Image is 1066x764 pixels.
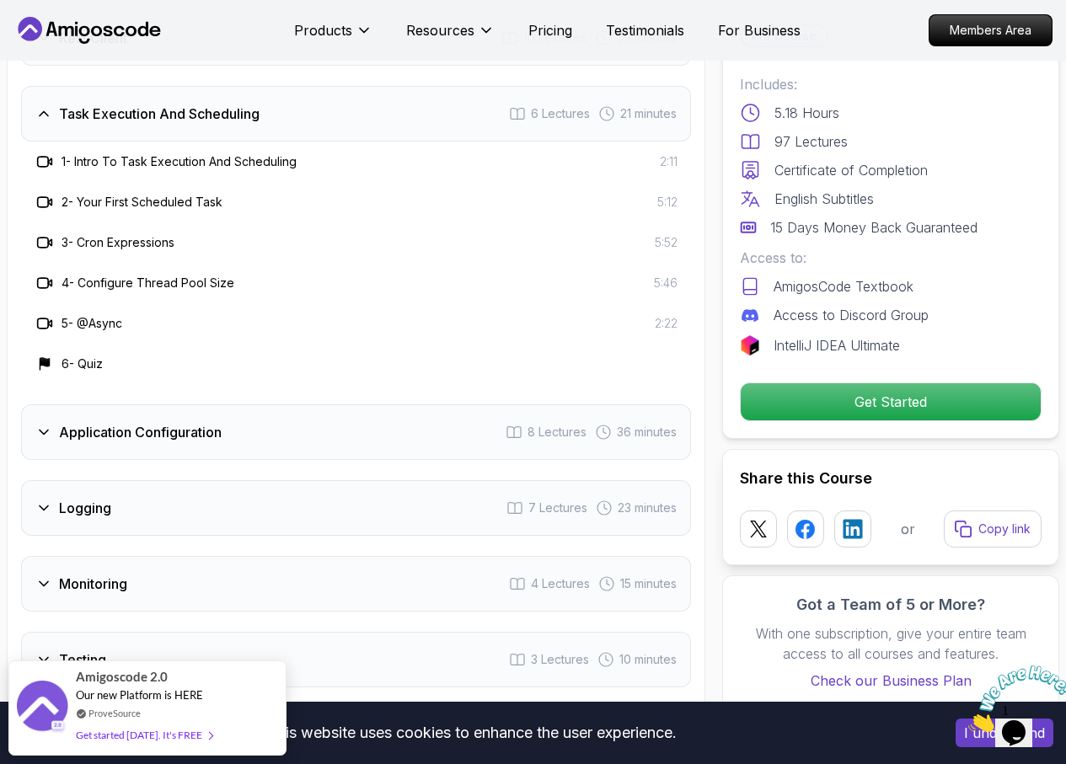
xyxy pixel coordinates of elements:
[774,276,913,297] p: AmigosCode Textbook
[531,575,590,592] span: 4 Lectures
[901,519,915,539] p: or
[62,194,222,211] h3: 2 - Your First Scheduled Task
[660,153,678,170] span: 2:11
[929,14,1053,46] a: Members Area
[740,623,1042,664] p: With one subscription, give your entire team access to all courses and features.
[929,15,1052,45] p: Members Area
[21,556,691,612] button: Monitoring4 Lectures 15 minutes
[406,20,495,54] button: Resources
[21,404,691,460] button: Application Configuration8 Lectures 36 minutes
[21,632,691,687] button: Testing3 Lectures 10 minutes
[59,104,260,124] h3: Task Execution And Scheduling
[774,335,900,355] p: IntelliJ IDEA Ultimate
[59,574,127,594] h3: Monitoring
[531,651,589,668] span: 3 Lectures
[21,480,691,536] button: Logging7 Lectures 23 minutes
[774,103,839,123] p: 5.18 Hours
[59,498,111,518] h3: Logging
[528,424,587,441] span: 8 Lectures
[740,671,1042,691] a: Check our Business Plan
[406,20,474,40] p: Resources
[740,382,1042,421] button: Get Started
[620,105,677,122] span: 21 minutes
[62,234,174,251] h3: 3 - Cron Expressions
[62,275,234,291] h3: 4 - Configure Thread Pool Size
[76,667,168,687] span: Amigoscode 2.0
[7,7,111,73] img: Chat attention grabber
[62,153,297,170] h3: 1 - Intro To Task Execution And Scheduling
[294,20,352,40] p: Products
[59,422,222,442] h3: Application Configuration
[531,105,590,122] span: 6 Lectures
[718,20,801,40] a: For Business
[740,248,1042,268] p: Access to:
[774,160,928,180] p: Certificate of Completion
[59,649,106,670] h3: Testing
[617,424,677,441] span: 36 minutes
[741,383,1041,420] p: Get Started
[774,131,848,152] p: 97 Lectures
[618,500,677,516] span: 23 minutes
[774,189,874,209] p: English Subtitles
[528,500,587,516] span: 7 Lectures
[657,194,678,211] span: 5:12
[655,234,678,251] span: 5:52
[962,659,1066,739] iframe: chat widget
[654,275,678,291] span: 5:46
[944,510,1042,548] button: Copy link
[606,20,684,40] a: Testimonials
[21,86,691,142] button: Task Execution And Scheduling6 Lectures 21 minutes
[774,305,929,325] p: Access to Discord Group
[17,681,67,735] img: provesource social proof notification image
[76,725,212,745] div: Get started [DATE]. It's FREE
[740,467,1042,490] h2: Share this Course
[62,315,122,332] h3: 5 - @Async
[88,706,141,720] a: ProveSource
[294,20,372,54] button: Products
[620,575,677,592] span: 15 minutes
[13,714,930,751] div: This website uses cookies to enhance the user experience.
[978,521,1031,537] p: Copy link
[956,719,1053,747] button: Accept cookies
[76,688,203,702] span: Our new Platform is HERE
[740,593,1042,617] h3: Got a Team of 5 or More?
[619,651,677,668] span: 10 minutes
[528,20,572,40] a: Pricing
[62,355,103,372] h3: 6 - Quiz
[770,217,978,238] p: 15 Days Money Back Guaranteed
[740,335,760,355] img: jetbrains logo
[655,315,678,332] span: 2:22
[7,7,13,21] span: 1
[740,74,1042,94] p: Includes:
